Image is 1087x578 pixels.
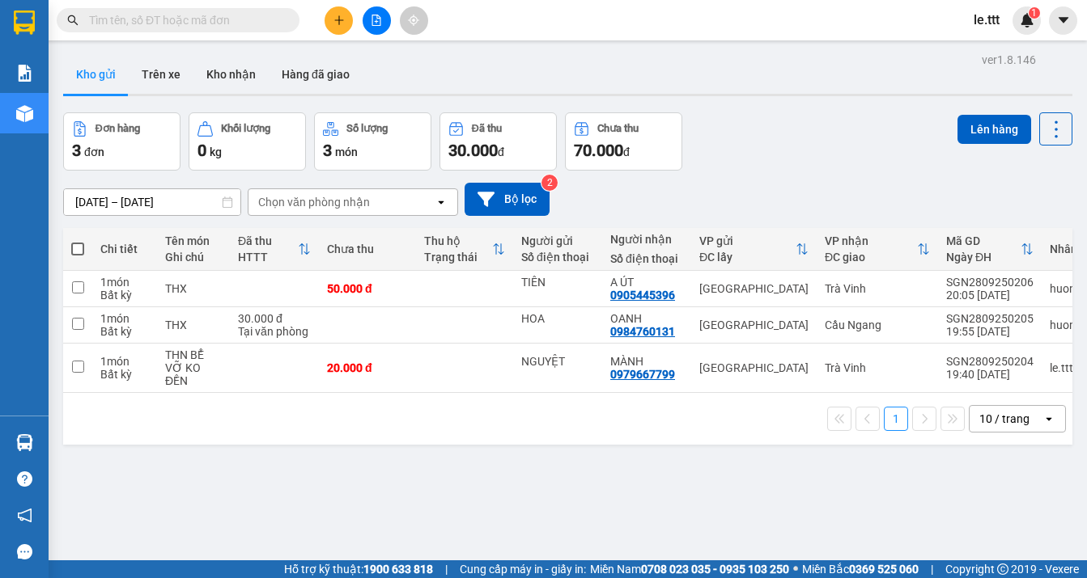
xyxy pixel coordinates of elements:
[63,55,129,94] button: Kho gửi
[521,251,594,264] div: Số điện thoại
[325,6,353,35] button: plus
[84,146,104,158] span: đơn
[610,312,683,325] div: OANH
[17,544,32,559] span: message
[699,282,809,295] div: [GEOGRAPHIC_DATA]
[802,560,919,578] span: Miền Bắc
[238,251,298,264] div: HTTT
[610,325,675,338] div: 0984760131
[590,560,789,578] span: Miền Nam
[333,15,345,26] span: plus
[63,112,180,171] button: Đơn hàng3đơn
[938,228,1042,271] th: Toggle SortBy
[825,282,930,295] div: Trà Vinh
[165,251,222,264] div: Ghi chú
[165,319,222,331] div: THX
[521,312,594,325] div: HOA
[100,312,149,325] div: 1 món
[72,141,81,160] span: 3
[424,234,492,247] div: Thu hộ
[825,361,930,374] div: Trà Vinh
[699,234,796,247] div: VP gửi
[238,234,298,247] div: Đã thu
[165,282,222,295] div: THX
[610,233,683,246] div: Người nhận
[946,368,1034,381] div: 19:40 [DATE]
[946,289,1034,302] div: 20:05 [DATE]
[269,55,363,94] button: Hàng đã giao
[521,355,594,368] div: NGUYỆT
[1042,412,1055,425] svg: open
[16,65,33,82] img: solution-icon
[565,112,682,171] button: Chưa thu70.000đ
[521,234,594,247] div: Người gửi
[416,228,513,271] th: Toggle SortBy
[1049,6,1077,35] button: caret-down
[997,563,1008,575] span: copyright
[17,471,32,487] span: question-circle
[825,319,930,331] div: Cầu Ngang
[849,563,919,576] strong: 0369 525 060
[439,112,557,171] button: Đã thu30.000đ
[327,243,408,255] div: Chưa thu
[238,312,311,325] div: 30.000 đ
[327,361,408,374] div: 20.000 đ
[817,228,938,271] th: Toggle SortBy
[946,355,1034,368] div: SGN2809250204
[16,434,33,451] img: warehouse-icon
[323,141,332,160] span: 3
[445,560,448,578] span: |
[1056,13,1071,27] span: caret-down
[165,348,222,387] div: THN BỂ VỠ KO ĐỀN
[67,15,79,26] span: search
[371,15,382,26] span: file-add
[64,189,240,215] input: Select a date range.
[89,11,280,29] input: Tìm tên, số ĐT hoặc mã đơn
[946,234,1021,247] div: Mã GD
[931,560,933,578] span: |
[193,55,269,94] button: Kho nhận
[14,11,35,35] img: logo-vxr
[363,6,391,35] button: file-add
[258,194,370,210] div: Chọn văn phòng nhận
[17,508,32,523] span: notification
[610,276,683,289] div: A ÚT
[16,105,33,122] img: warehouse-icon
[408,15,419,26] span: aim
[610,368,675,381] div: 0979667799
[400,6,428,35] button: aim
[129,55,193,94] button: Trên xe
[189,112,306,171] button: Khối lượng0kg
[699,251,796,264] div: ĐC lấy
[100,355,149,368] div: 1 món
[197,141,206,160] span: 0
[691,228,817,271] th: Toggle SortBy
[465,183,550,216] button: Bộ lọc
[610,289,675,302] div: 0905445396
[597,123,639,134] div: Chưa thu
[982,51,1036,69] div: ver 1.8.146
[498,146,504,158] span: đ
[363,563,433,576] strong: 1900 633 818
[460,560,586,578] span: Cung cấp máy in - giấy in:
[100,325,149,338] div: Bất kỳ
[825,234,917,247] div: VP nhận
[541,175,558,191] sup: 2
[238,325,311,338] div: Tại văn phòng
[1031,7,1037,19] span: 1
[1029,7,1040,19] sup: 1
[165,234,222,247] div: Tên món
[100,276,149,289] div: 1 món
[1020,13,1034,27] img: icon-new-feature
[221,123,270,134] div: Khối lượng
[641,563,789,576] strong: 0708 023 035 - 0935 103 250
[825,251,917,264] div: ĐC giao
[435,196,448,209] svg: open
[574,141,623,160] span: 70.000
[346,123,388,134] div: Số lượng
[946,276,1034,289] div: SGN2809250206
[957,115,1031,144] button: Lên hàng
[946,312,1034,325] div: SGN2809250205
[327,282,408,295] div: 50.000 đ
[96,123,140,134] div: Đơn hàng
